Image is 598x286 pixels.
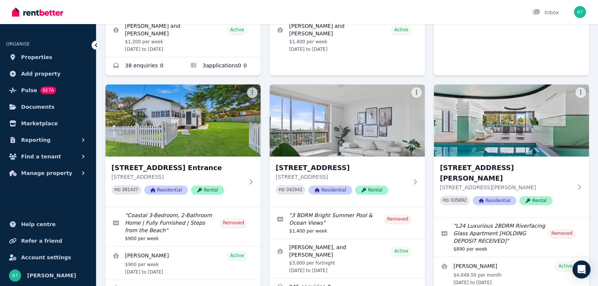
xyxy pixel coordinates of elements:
a: Add property [6,66,90,81]
img: 79 Ocean Parade, The Entrance [105,84,261,157]
span: Rental [519,196,552,205]
a: 94/67 Saint Marks Road, Randwick[STREET_ADDRESS][STREET_ADDRESS]PID 342942ResidentialRental [270,84,425,207]
a: Refer a friend [6,233,90,248]
span: Marketplace [21,119,58,128]
a: PulseBETA [6,83,90,98]
small: PID [279,188,285,192]
button: More options [247,87,258,98]
span: BETA [40,87,56,94]
span: Residential [144,186,188,195]
span: Properties [21,53,52,62]
a: Edit listing: L24 Luxurious 2BDRM Riverfacing Glass Apartment [HOLDING DEPOSIT RECEIVED] [434,218,589,257]
h3: [STREET_ADDRESS] Entrance [111,163,244,173]
a: View details for Anne Van Dalen and Michiel Van Arkel [105,18,261,57]
a: Help centre [6,217,90,232]
a: 79 Ocean Parade, The Entrance[STREET_ADDRESS] Entrance[STREET_ADDRESS]PID 391437ResidentialRental [105,84,261,207]
button: Find a tenant [6,149,90,164]
button: Manage property [6,166,90,181]
code: 335092 [450,198,467,203]
span: Add property [21,69,61,78]
small: PID [443,198,449,202]
img: Alexander Tran [9,269,21,281]
span: Pulse [21,86,37,95]
h3: [STREET_ADDRESS][PERSON_NAME] [440,163,572,184]
span: ORGANISE [6,41,30,47]
a: Documents [6,99,90,114]
span: Account settings [21,253,71,262]
p: [STREET_ADDRESS] [111,173,244,181]
span: Rental [355,186,388,195]
a: Marketplace [6,116,90,131]
span: Refer a friend [21,236,62,245]
span: [PERSON_NAME] [27,271,76,280]
small: PID [114,188,121,192]
button: More options [411,87,422,98]
span: Help centre [21,220,56,229]
a: View details for Ben Routh, Thomas Van Gelderen, and Max Hodgson [270,239,425,278]
a: 180 George Street, Parramatta[STREET_ADDRESS][PERSON_NAME][STREET_ADDRESS][PERSON_NAME]PID 335092... [434,84,589,217]
a: Account settings [6,250,90,265]
button: More options [575,87,586,98]
a: Applications for 9/53-55 Coogee Bay Rd, Randwick [183,57,261,75]
span: Manage property [21,169,72,178]
code: 342942 [286,187,302,193]
img: 180 George Street, Parramatta [434,84,589,157]
img: 94/67 Saint Marks Road, Randwick [270,84,425,157]
span: Residential [308,186,352,195]
p: [STREET_ADDRESS][PERSON_NAME] [440,184,572,191]
a: Properties [6,50,90,65]
img: RentBetter [12,6,63,18]
img: Alexander Tran [574,6,586,18]
a: Edit listing: Coastal 3-Bedroom, 2-Bathroom Home | Fully Furnished | Steps from the Beach [105,207,261,246]
span: Documents [21,102,55,111]
div: Inbox [532,9,559,16]
a: Enquiries for 9/53-55 Coogee Bay Rd, Randwick [105,57,183,75]
code: 391437 [122,187,138,193]
span: Residential [473,196,516,205]
span: Reporting [21,135,50,145]
div: Open Intercom Messenger [572,260,590,278]
button: Reporting [6,132,90,148]
a: View details for Andrea Chiabrera [105,246,261,280]
a: View details for Norapat Kornsri and Nisal Arya Liyanage [270,18,425,57]
p: [STREET_ADDRESS] [276,173,408,181]
span: Rental [191,186,224,195]
a: Edit listing: 3 BDRM Bright Summer Pool & Ocean Views [270,207,425,239]
span: Find a tenant [21,152,61,161]
h3: [STREET_ADDRESS] [276,163,408,173]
